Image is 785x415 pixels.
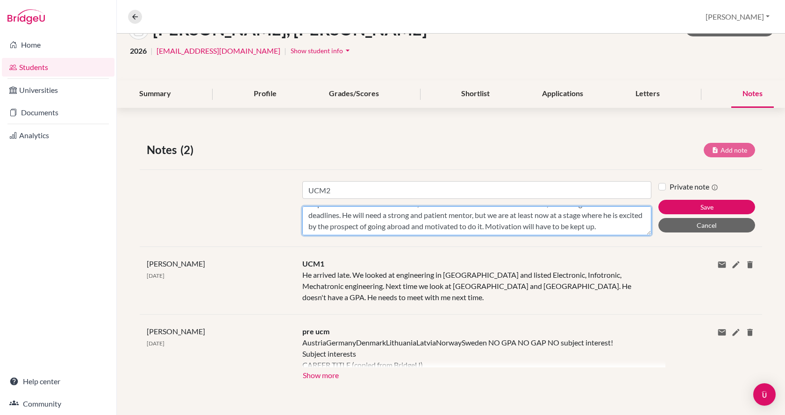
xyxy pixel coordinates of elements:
[753,383,776,406] div: Open Intercom Messenger
[7,9,45,24] img: Bridge-U
[2,394,114,413] a: Community
[147,141,180,158] span: Notes
[701,8,774,26] button: [PERSON_NAME]
[147,259,205,268] span: [PERSON_NAME]
[302,259,324,268] span: UCM1
[450,80,501,108] div: Shortlist
[2,126,114,145] a: Analytics
[291,47,343,55] span: Show student info
[624,80,671,108] div: Letters
[343,46,352,55] i: arrow_drop_down
[302,337,651,367] div: AustriaGermanyDenmarkLithuaniaLatviaNorwaySweden NO GPA NO GAP NO subject interest! Subject inter...
[658,200,755,214] button: Save
[302,367,339,381] button: Show more
[670,181,718,192] label: Private note
[658,218,755,232] button: Cancel
[147,327,205,336] span: [PERSON_NAME]
[531,80,594,108] div: Applications
[2,372,114,391] a: Help center
[150,45,153,56] span: |
[704,143,755,157] button: Add note
[147,340,164,347] span: [DATE]
[243,80,288,108] div: Profile
[2,35,114,54] a: Home
[318,80,390,108] div: Grades/Scores
[128,80,182,108] div: Summary
[157,45,280,56] a: [EMAIL_ADDRESS][DOMAIN_NAME]
[731,80,774,108] div: Notes
[180,141,197,158] span: (2)
[2,103,114,122] a: Documents
[302,181,651,199] input: Note title (required)
[147,272,164,279] span: [DATE]
[2,58,114,77] a: Students
[2,81,114,99] a: Universities
[130,45,147,56] span: 2026
[295,258,658,303] div: He arrived late. We looked at engineering in [GEOGRAPHIC_DATA] and listed Electronic, Infotronic,...
[284,45,286,56] span: |
[302,327,329,336] span: pre ucm
[290,43,353,58] button: Show student infoarrow_drop_down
